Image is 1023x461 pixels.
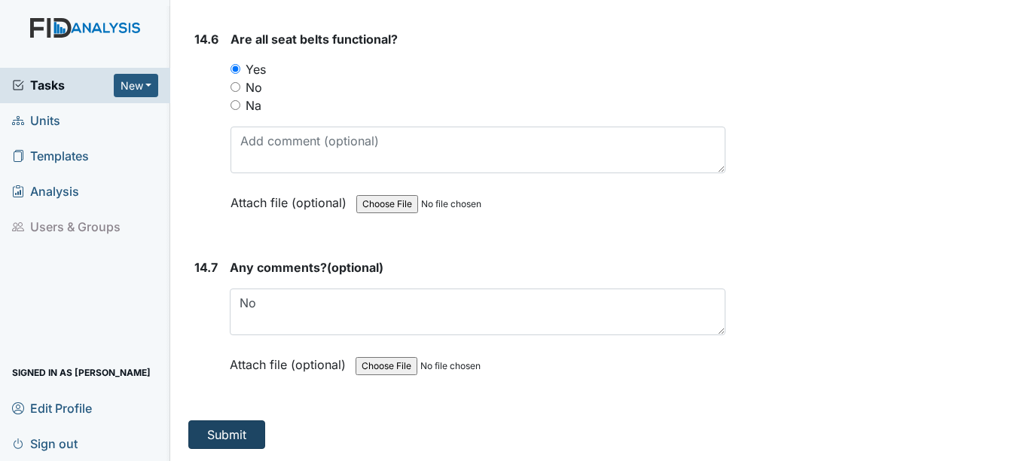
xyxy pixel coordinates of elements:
input: Yes [231,64,240,74]
label: 14.6 [194,30,218,48]
span: Analysis [12,180,79,203]
button: New [114,74,159,97]
label: Na [246,96,261,114]
input: Na [231,100,240,110]
input: No [231,82,240,92]
label: Attach file (optional) [231,185,353,212]
span: Are all seat belts functional? [231,32,398,47]
span: Templates [12,145,89,168]
span: Units [12,109,60,133]
label: 14.7 [194,258,218,276]
a: Tasks [12,76,114,94]
span: Sign out [12,432,78,455]
span: Edit Profile [12,396,92,420]
label: Yes [246,60,266,78]
span: Any comments? [230,260,327,275]
span: Signed in as [PERSON_NAME] [12,361,151,384]
strong: (optional) [230,258,725,276]
button: Submit [188,420,265,449]
label: No [246,78,262,96]
label: Attach file (optional) [230,347,352,374]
